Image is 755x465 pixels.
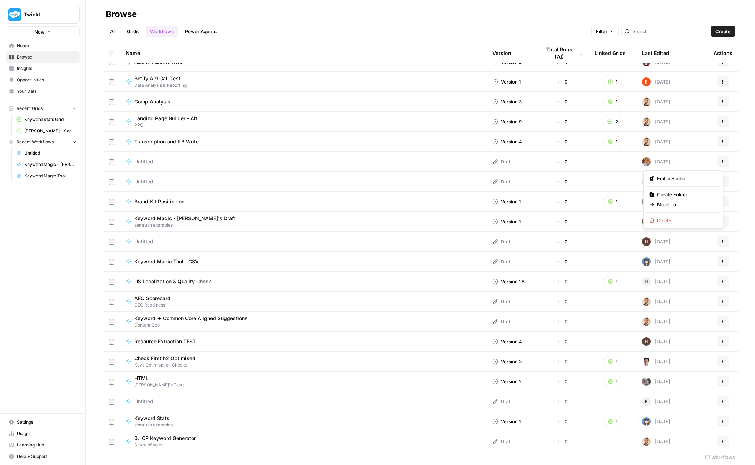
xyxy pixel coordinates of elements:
a: Keyword -> Common Core Aligned SuggestionsContent Gap [126,315,481,328]
button: Filter [591,26,619,37]
div: Name [126,43,481,63]
a: Insights [6,63,80,74]
div: Version 1 [492,198,521,205]
span: Untitled [134,398,153,405]
div: [DATE] [642,337,670,346]
span: US Localization & Quality Check [134,278,211,285]
img: Twinkl Logo [8,8,21,21]
div: [DATE] [642,197,670,206]
span: AEO Scorecard [134,295,170,302]
span: Help + Support [17,453,76,460]
div: [DATE] [642,317,670,326]
span: Recent Grids [16,105,43,112]
button: Help + Support [6,451,80,462]
a: Untitled [126,238,481,245]
a: Power Agents [181,26,221,37]
div: Actions [714,43,732,63]
span: Keyword -> Common Core Aligned Suggestions [134,315,248,322]
a: Grids [123,26,143,37]
img: 3gvzbppwfisvml0x668cj17z7zh7 [642,157,651,166]
span: Check First h2 Optimised [134,355,195,362]
a: Keyword Magic Tool - CSV [126,258,481,265]
img: a2mlt6f1nb2jhzcjxsuraj5rj4vi [642,197,651,206]
a: All [106,26,120,37]
span: Your Data [17,88,76,95]
div: 0 [541,138,583,145]
div: Draft [492,178,512,185]
div: Total Runs (7d) [541,43,583,63]
div: [DATE] [642,417,670,426]
span: Share of Voice [134,442,202,448]
span: Create [715,28,731,35]
a: Home [6,40,80,51]
div: 0 [541,238,583,245]
span: Untitled [24,150,76,156]
a: Keyword Magic - [PERSON_NAME]'s Draftsemrush examples [126,215,481,228]
span: Twinkl [24,11,67,18]
img: 436bim7ufhw3ohwxraeybzubrpb8 [642,337,651,346]
span: GEO Readiness [134,302,176,308]
div: [DATE] [642,237,670,246]
div: Draft [492,298,512,305]
a: Brand Kit Positioning [126,198,481,205]
img: 8y9pl6iujm21he1dbx14kgzmrglr [642,77,651,86]
span: Keyword Magic Tool - CSV [24,173,76,179]
a: [PERSON_NAME] - Search and list top 3 Grid [13,125,80,137]
a: Keyword Magic - [PERSON_NAME]'s Draft [13,159,80,170]
span: Keyword Stats [134,415,169,422]
button: Workspace: Twinkl [6,6,80,24]
div: 57 Workflows [705,454,735,461]
div: Domain Overview [27,42,64,47]
a: Untitled [13,147,80,159]
span: Browse [17,54,76,60]
img: b65sxp8wo9gq7o48wcjghdpjk03q [642,257,651,266]
span: K [645,398,648,405]
span: Untitled [134,158,153,165]
div: [DATE] [642,177,670,186]
button: 1 [603,96,622,107]
img: logo_orange.svg [11,11,17,17]
img: tab_keywords_by_traffic_grey.svg [71,41,77,47]
div: [DATE] [642,257,670,266]
img: ggqkytmprpadj6gr8422u7b6ymfp [642,117,651,126]
div: 0 [541,398,583,405]
a: Resource Extraction TEST [126,338,481,345]
span: Create Folder [657,191,714,198]
div: Version 3 [492,98,522,105]
div: 0 [541,118,583,125]
span: H [645,278,648,285]
button: 1 [603,196,622,207]
div: Version 2 [492,378,522,385]
div: 0 [541,198,583,205]
button: 1 [603,356,622,367]
img: 3gvzbppwfisvml0x668cj17z7zh7 [642,217,651,226]
button: 1 [603,76,622,87]
a: Transcription and KB Write [126,138,481,145]
div: Version 9 [492,118,522,125]
div: 0 [541,318,583,325]
a: Untitled [126,158,481,165]
img: a2mlt6f1nb2jhzcjxsuraj5rj4vi [642,377,651,386]
div: [DATE] [642,297,670,306]
a: Keyword Stats Grid [13,114,80,125]
div: Draft [492,238,512,245]
img: ggqkytmprpadj6gr8422u7b6ymfp [642,97,651,106]
span: [PERSON_NAME]'s Tests [134,382,184,388]
button: New [6,26,80,37]
a: Landing Page Builder - Alt 1PPC [126,115,481,128]
span: Filter [596,28,607,35]
img: ggqkytmprpadj6gr8422u7b6ymfp [642,177,651,186]
div: Draft [492,398,512,405]
span: Content Gap [134,322,253,328]
div: [DATE] [642,277,670,286]
span: [PERSON_NAME] - Search and list top 3 Grid [24,128,76,134]
span: Insights [17,65,76,72]
a: Untitled [126,398,481,405]
img: ggqkytmprpadj6gr8422u7b6ymfp [642,317,651,326]
span: Keyword Magic - [PERSON_NAME]'s Draft [24,161,76,168]
div: Linked Grids [595,43,626,63]
div: [DATE] [642,157,670,166]
span: semrush examples [134,222,241,228]
span: Keyword Magic Tool - CSV [134,258,199,265]
button: Recent Workflows [6,137,80,147]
